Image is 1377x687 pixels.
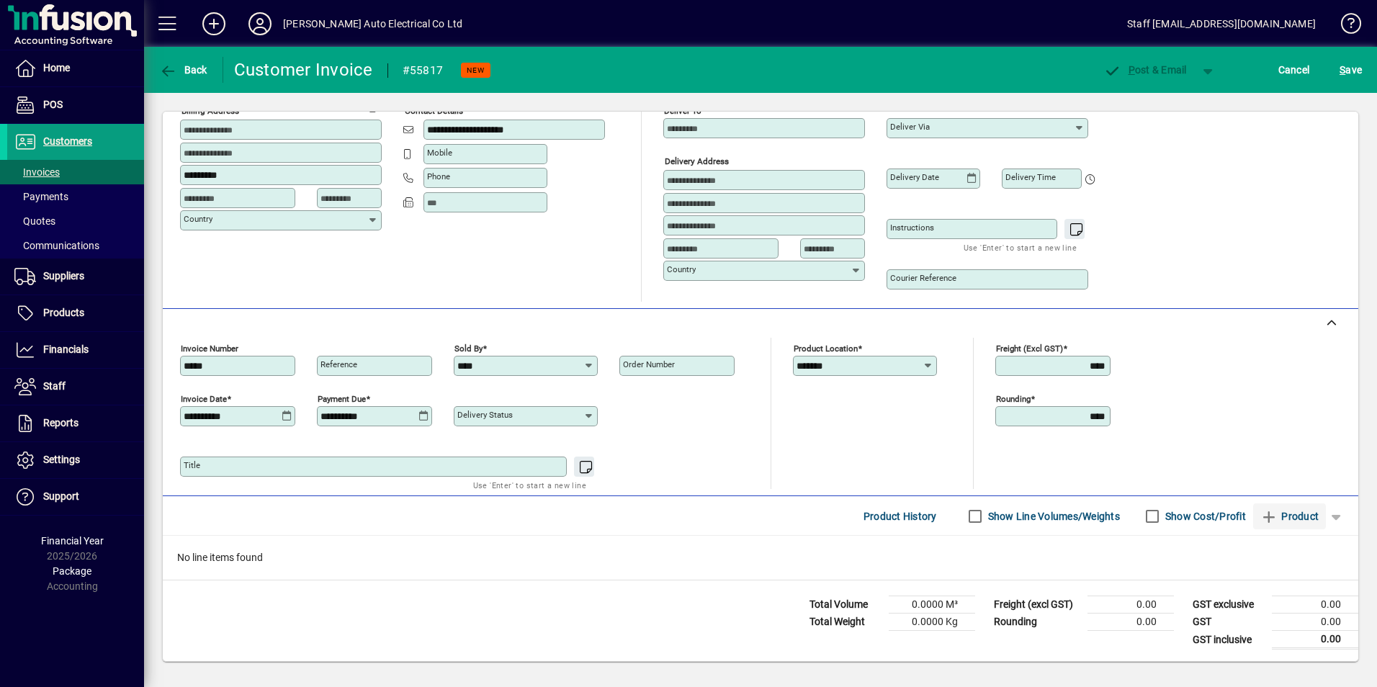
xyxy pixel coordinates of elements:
span: ost & Email [1103,64,1187,76]
button: Cancel [1275,57,1314,83]
span: POS [43,99,63,110]
a: Settings [7,442,144,478]
mat-label: Mobile [427,148,452,158]
a: Knowledge Base [1330,3,1359,50]
mat-label: Rounding [996,394,1031,404]
mat-label: Freight (excl GST) [996,343,1063,354]
div: Customer Invoice [234,58,373,81]
span: Product History [864,505,937,528]
td: GST exclusive [1185,596,1272,614]
mat-label: Deliver via [890,122,930,132]
span: Suppliers [43,270,84,282]
button: Back [156,57,211,83]
a: Payments [7,184,144,209]
span: S [1340,64,1345,76]
div: #55817 [403,59,444,82]
span: Reports [43,417,79,428]
span: Financial Year [41,535,104,547]
span: Financials [43,343,89,355]
span: Communications [14,240,99,251]
td: GST inclusive [1185,631,1272,649]
div: Staff [EMAIL_ADDRESS][DOMAIN_NAME] [1127,12,1316,35]
span: Payments [14,191,68,202]
a: Home [7,50,144,86]
mat-label: Sold by [454,343,483,354]
a: View on map [339,94,362,117]
a: Support [7,479,144,515]
a: Reports [7,405,144,441]
td: Rounding [987,614,1087,631]
mat-label: Invoice number [181,343,238,354]
mat-label: Country [184,214,212,224]
span: Products [43,307,84,318]
button: Copy to Delivery address [362,95,385,118]
mat-label: Product location [794,343,858,354]
mat-label: Delivery status [457,410,513,420]
span: Product [1260,505,1319,528]
button: Product History [858,503,943,529]
td: Freight (excl GST) [987,596,1087,614]
button: Post & Email [1096,57,1194,83]
button: Product [1253,503,1326,529]
span: Invoices [14,166,60,178]
mat-label: Reference [320,359,357,369]
span: Support [43,490,79,502]
td: 0.00 [1272,596,1358,614]
span: Cancel [1278,58,1310,81]
button: Profile [237,11,283,37]
a: Communications [7,233,144,258]
td: 0.00 [1087,596,1174,614]
mat-label: Invoice date [181,394,227,404]
span: Package [53,565,91,577]
span: Quotes [14,215,55,227]
a: Invoices [7,160,144,184]
td: 0.00 [1272,631,1358,649]
mat-label: Courier Reference [890,273,956,283]
td: 0.00 [1272,614,1358,631]
label: Show Cost/Profit [1162,509,1246,524]
a: Products [7,295,144,331]
td: Total Volume [802,596,889,614]
td: Total Weight [802,614,889,631]
mat-hint: Use 'Enter' to start a new line [473,477,586,493]
mat-label: Order number [623,359,675,369]
mat-label: Title [184,460,200,470]
td: GST [1185,614,1272,631]
a: Staff [7,369,144,405]
span: Settings [43,454,80,465]
button: Add [191,11,237,37]
mat-label: Instructions [890,223,934,233]
div: No line items found [163,536,1358,580]
mat-label: Payment due [318,394,366,404]
a: Quotes [7,209,144,233]
label: Show Line Volumes/Weights [985,509,1120,524]
a: POS [7,87,144,123]
a: Suppliers [7,259,144,295]
div: [PERSON_NAME] Auto Electrical Co Ltd [283,12,462,35]
span: Home [43,62,70,73]
app-page-header-button: Back [144,57,223,83]
span: Staff [43,380,66,392]
mat-label: Country [667,264,696,274]
mat-label: Phone [427,171,450,181]
mat-hint: Use 'Enter' to start a new line [964,239,1077,256]
span: Back [159,64,207,76]
a: Financials [7,332,144,368]
td: 0.0000 Kg [889,614,975,631]
span: NEW [467,66,485,75]
button: Save [1336,57,1365,83]
span: P [1129,64,1135,76]
span: Customers [43,135,92,147]
td: 0.0000 M³ [889,596,975,614]
mat-label: Delivery time [1005,172,1056,182]
span: ave [1340,58,1362,81]
td: 0.00 [1087,614,1174,631]
mat-label: Delivery date [890,172,939,182]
